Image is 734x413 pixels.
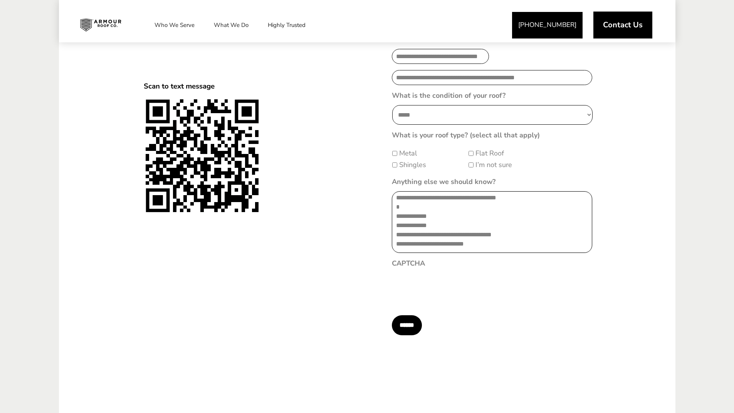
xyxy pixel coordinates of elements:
a: Who We Serve [147,15,202,35]
label: CAPTCHA [392,259,425,268]
a: [PHONE_NUMBER] [512,12,583,38]
label: What is your roof type? (select all that apply) [392,131,540,140]
label: What is the condition of your roof? [392,91,506,100]
span: Scan to text message [144,81,215,91]
label: I’m not sure [475,160,512,170]
label: Anything else we should know? [392,177,495,186]
span: Contact Us [603,21,643,29]
label: Shingles [399,160,426,170]
label: Metal [399,148,417,159]
a: What We Do [206,15,256,35]
iframe: reCAPTCHA [392,273,509,303]
label: Flat Roof [475,148,504,159]
img: Industrial and Commercial Roofing Company | Armour Roof Co. [74,15,127,35]
a: Highly Trusted [260,15,313,35]
a: Contact Us [593,12,652,38]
